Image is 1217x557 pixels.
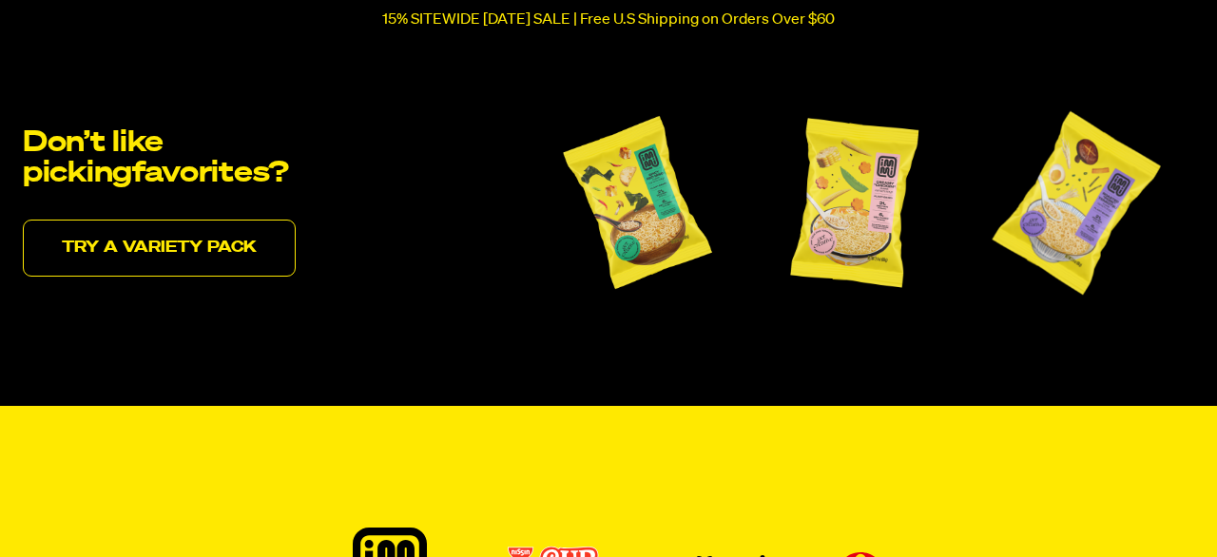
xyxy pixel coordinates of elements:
[551,98,723,307] img: immi Spicy Red Miso
[779,98,930,307] img: immi Creamy Chicken
[986,98,1167,307] img: immi Roasted Pork Tonkotsu
[23,220,296,277] a: Try a variety pack
[23,128,327,189] h2: Don’t like picking favorites?
[382,11,835,29] p: 15% SITEWIDE [DATE] SALE | Free U.S Shipping on Orders Over $60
